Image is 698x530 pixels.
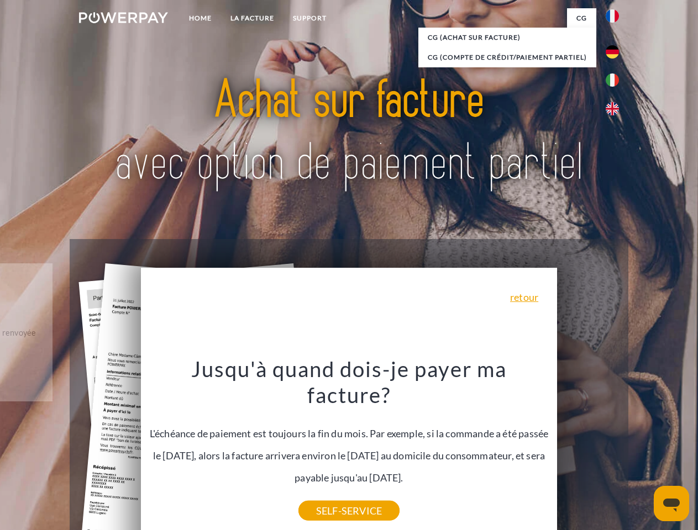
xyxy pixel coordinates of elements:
[106,53,592,211] img: title-powerpay_fr.svg
[510,292,538,302] a: retour
[148,356,551,409] h3: Jusqu'à quand dois-je payer ma facture?
[606,102,619,115] img: en
[606,73,619,87] img: it
[606,9,619,23] img: fr
[418,47,596,67] a: CG (Compte de crédit/paiement partiel)
[148,356,551,511] div: L'échéance de paiement est toujours la fin du mois. Par exemple, si la commande a été passée le [...
[284,8,336,28] a: Support
[79,12,168,23] img: logo-powerpay-white.svg
[418,28,596,47] a: CG (achat sur facture)
[180,8,221,28] a: Home
[567,8,596,28] a: CG
[298,501,400,521] a: SELF-SERVICE
[606,45,619,59] img: de
[654,486,689,521] iframe: Bouton de lancement de la fenêtre de messagerie
[221,8,284,28] a: LA FACTURE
